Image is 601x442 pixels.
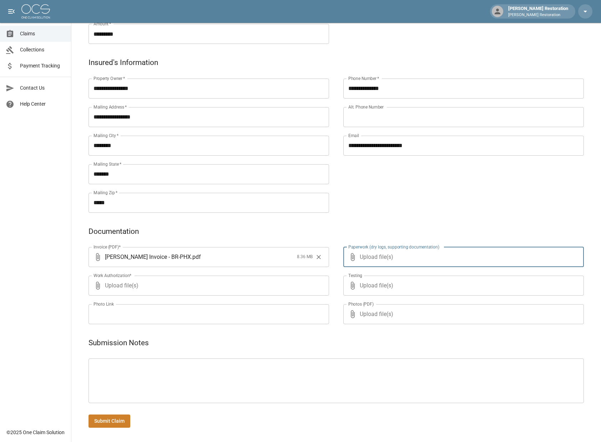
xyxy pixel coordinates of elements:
[348,75,379,81] label: Phone Number
[191,253,201,261] span: . pdf
[313,252,324,262] button: Clear
[94,190,118,196] label: Mailing Zip
[6,429,65,436] div: © 2025 One Claim Solution
[360,276,565,296] span: Upload file(s)
[21,4,50,19] img: ocs-logo-white-transparent.png
[360,304,565,324] span: Upload file(s)
[348,132,359,139] label: Email
[20,100,65,108] span: Help Center
[94,75,125,81] label: Property Owner
[348,272,362,278] label: Testing
[505,5,571,18] div: [PERSON_NAME] Restoration
[94,301,114,307] label: Photo Link
[94,272,132,278] label: Work Authorization*
[105,253,191,261] span: [PERSON_NAME] Invoice - BR-PHX
[348,244,439,250] label: Paperwork (dry logs, supporting documentation)
[94,104,127,110] label: Mailing Address
[20,30,65,37] span: Claims
[4,4,19,19] button: open drawer
[20,62,65,70] span: Payment Tracking
[20,84,65,92] span: Contact Us
[94,132,119,139] label: Mailing City
[360,247,565,267] span: Upload file(s)
[94,21,111,27] label: Amount
[89,415,130,428] button: Submit Claim
[297,253,313,261] span: 8.36 MB
[20,46,65,54] span: Collections
[105,276,310,296] span: Upload file(s)
[348,301,374,307] label: Photos (PDF)
[508,12,568,18] p: [PERSON_NAME] Restoration
[348,104,384,110] label: Alt. Phone Number
[94,161,121,167] label: Mailing State
[94,244,121,250] label: Invoice (PDF)*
